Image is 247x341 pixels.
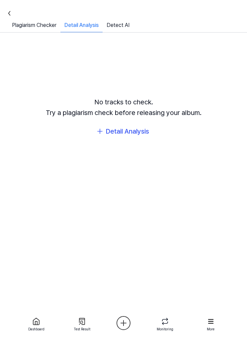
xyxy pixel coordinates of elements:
[153,314,177,334] a: Monitoring
[24,314,48,334] a: Dashboard
[103,21,133,32] a: Detect AI
[157,327,173,332] div: Monitoring
[60,21,103,32] div: Detail Analysis
[106,126,149,137] div: Detail Analysis
[91,123,156,139] button: Detail Analysis
[199,314,223,334] a: More
[46,97,202,118] div: No tracks to check. Try a plagiarism check before releasing your album.
[8,21,60,32] a: Plagiarism Checker
[207,327,214,332] div: More
[70,314,94,334] a: Test Result
[28,327,44,332] div: Dashboard
[74,327,90,332] div: Test Result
